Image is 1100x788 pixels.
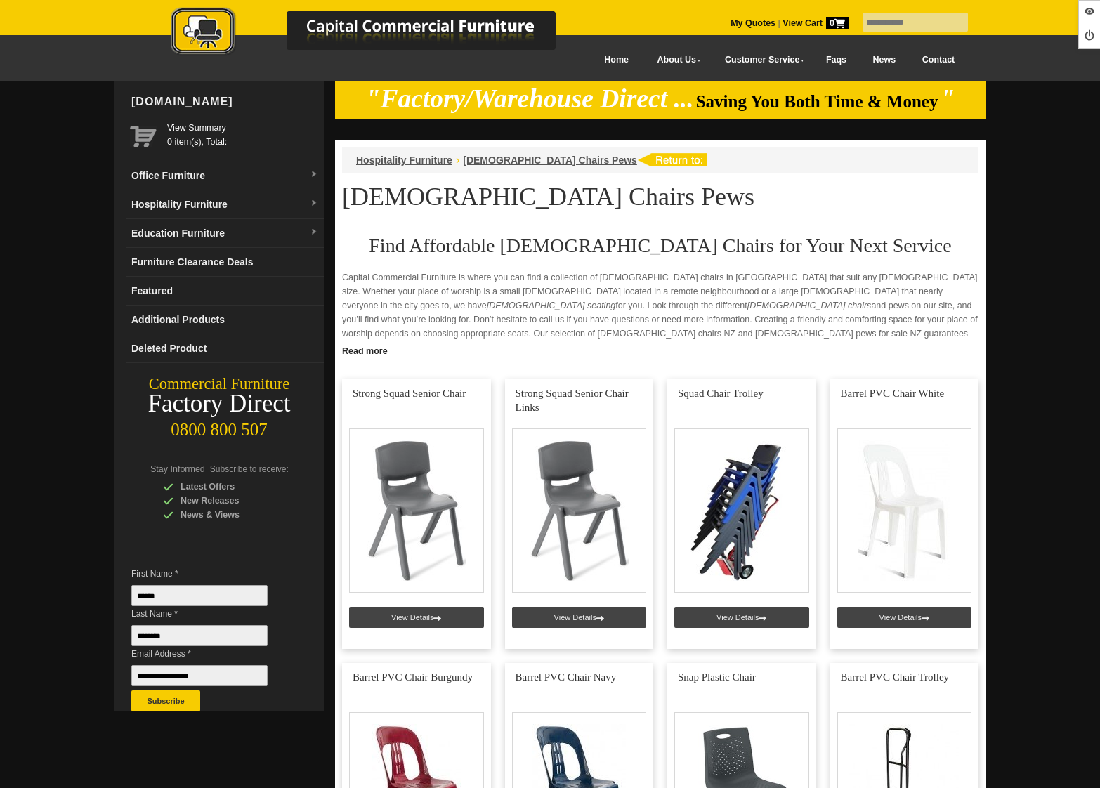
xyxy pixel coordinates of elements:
[366,84,694,113] em: "Factory/Warehouse Direct ...
[131,625,268,646] input: Last Name *
[163,480,296,494] div: Latest Offers
[813,44,860,76] a: Faqs
[310,171,318,179] img: dropdown
[167,121,318,147] span: 0 item(s), Total:
[114,394,324,414] div: Factory Direct
[131,665,268,686] input: Email Address *
[909,44,968,76] a: Contact
[747,301,872,310] em: [DEMOGRAPHIC_DATA] chairs
[126,190,324,219] a: Hospitality Furnituredropdown
[310,199,318,208] img: dropdown
[114,374,324,394] div: Commercial Furniture
[826,17,849,29] span: 0
[783,18,849,28] strong: View Cart
[126,334,324,363] a: Deleted Product
[150,464,205,474] span: Stay Informed
[126,162,324,190] a: Office Furnituredropdown
[131,567,289,581] span: First Name *
[342,270,978,355] p: Capital Commercial Furniture is where you can find a collection of [DEMOGRAPHIC_DATA] chairs in [...
[132,7,624,63] a: Capital Commercial Furniture Logo
[463,155,637,166] a: [DEMOGRAPHIC_DATA] Chairs Pews
[114,413,324,440] div: 0800 800 507
[709,44,813,76] a: Customer Service
[356,155,452,166] a: Hospitality Furniture
[126,219,324,248] a: Education Furnituredropdown
[342,235,978,256] h2: Find Affordable [DEMOGRAPHIC_DATA] Chairs for Your Next Service
[126,277,324,306] a: Featured
[696,92,938,111] span: Saving You Both Time & Money
[132,7,624,58] img: Capital Commercial Furniture Logo
[163,494,296,508] div: New Releases
[310,228,318,237] img: dropdown
[131,585,268,606] input: First Name *
[131,607,289,621] span: Last Name *
[642,44,709,76] a: About Us
[126,81,324,123] div: [DOMAIN_NAME]
[456,153,459,167] li: ›
[342,183,978,210] h1: [DEMOGRAPHIC_DATA] Chairs Pews
[131,647,289,661] span: Email Address *
[335,341,986,358] a: Click to read more
[167,121,318,135] a: View Summary
[780,18,849,28] a: View Cart0
[860,44,909,76] a: News
[941,84,955,113] em: "
[731,18,775,28] a: My Quotes
[210,464,289,474] span: Subscribe to receive:
[163,508,296,522] div: News & Views
[126,306,324,334] a: Additional Products
[637,153,707,166] img: return to
[126,248,324,277] a: Furniture Clearance Deals
[487,301,616,310] em: [DEMOGRAPHIC_DATA] seating
[131,690,200,711] button: Subscribe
